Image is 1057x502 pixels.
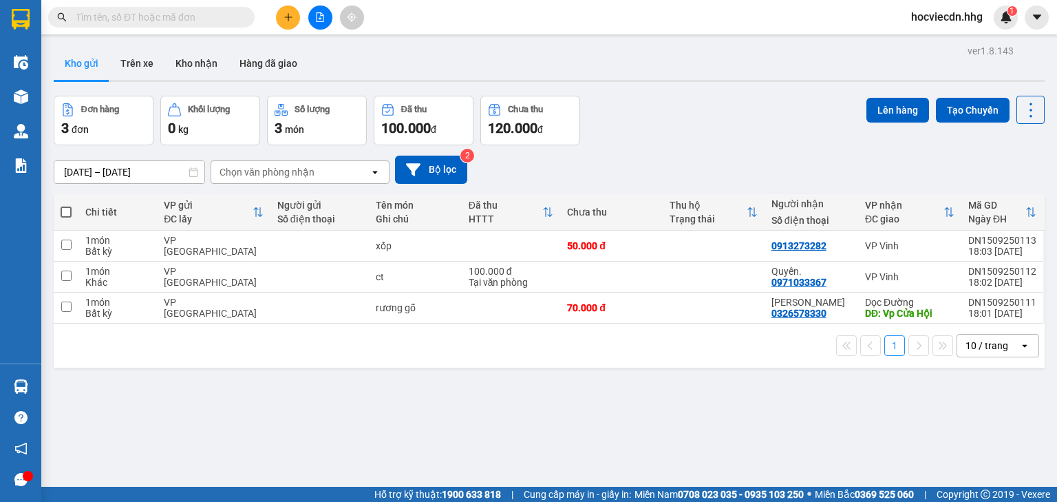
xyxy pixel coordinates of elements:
span: 0 [168,120,175,136]
span: message [14,473,28,486]
div: 50.000 đ [567,240,655,251]
span: Miền Bắc [815,487,914,502]
div: DN1509250111 [968,297,1036,308]
div: 10 / trang [965,339,1008,353]
div: Tại văn phòng [469,277,554,288]
div: Đã thu [469,200,543,211]
div: VP Vinh [865,240,954,251]
img: warehouse-icon [14,379,28,394]
div: xốp [376,240,454,251]
span: kg [178,124,189,135]
div: ct [376,271,454,282]
button: Đã thu100.000đ [374,96,473,145]
div: Đã thu [401,105,427,114]
span: 120.000 [488,120,537,136]
span: copyright [981,490,990,499]
button: Bộ lọc [395,156,467,184]
div: Ngày ĐH [968,213,1025,224]
input: Select a date range. [54,161,204,183]
span: món [285,124,304,135]
input: Tìm tên, số ĐT hoặc mã đơn [76,10,238,25]
th: Toggle SortBy [157,194,270,231]
div: Số điện thoại [277,213,363,224]
div: VP nhận [865,200,943,211]
span: đơn [72,124,89,135]
img: warehouse-icon [14,90,28,104]
span: ⚪️ [807,492,811,497]
button: Tạo Chuyến [936,98,1010,123]
span: | [511,487,513,502]
span: đ [431,124,436,135]
button: file-add [308,6,332,30]
div: VP [GEOGRAPHIC_DATA] [164,297,264,319]
button: Lên hàng [866,98,929,123]
div: VP Vinh [865,271,954,282]
div: Bất kỳ [85,308,150,319]
div: VP [GEOGRAPHIC_DATA] [164,266,264,288]
div: Chưa thu [567,207,655,218]
button: Kho nhận [164,47,228,80]
button: Trên xe [109,47,164,80]
th: Toggle SortBy [961,194,1043,231]
div: HTTT [469,213,543,224]
span: 1 [1010,6,1014,16]
span: file-add [315,12,325,22]
th: Toggle SortBy [663,194,765,231]
span: Hỗ trợ kỹ thuật: [374,487,501,502]
div: DN1509250112 [968,266,1036,277]
span: search [57,12,67,22]
div: 100.000 đ [469,266,554,277]
div: 18:01 [DATE] [968,308,1036,319]
img: logo-vxr [12,9,30,30]
span: hocviecdn.hhg [900,8,994,25]
button: caret-down [1025,6,1049,30]
div: Chưa thu [508,105,543,114]
span: plus [284,12,293,22]
strong: 0708 023 035 - 0935 103 250 [678,489,804,500]
svg: open [370,167,381,178]
img: solution-icon [14,158,28,173]
div: 18:03 [DATE] [968,246,1036,257]
div: 18:02 [DATE] [968,277,1036,288]
img: icon-new-feature [1000,11,1012,23]
span: đ [537,124,543,135]
span: 100.000 [381,120,431,136]
div: 0913273282 [771,240,826,251]
div: Khối lượng [188,105,230,114]
span: question-circle [14,411,28,424]
span: Miền Nam [634,487,804,502]
div: 0326578330 [771,308,826,319]
th: Toggle SortBy [462,194,561,231]
span: caret-down [1031,11,1043,23]
th: Toggle SortBy [858,194,961,231]
div: ĐC lấy [164,213,253,224]
div: 1 món [85,297,150,308]
span: | [924,487,926,502]
sup: 2 [460,149,474,163]
div: Người nhận [771,198,851,209]
span: 3 [61,120,69,136]
div: Người gửi [277,200,363,211]
button: Chưa thu120.000đ [480,96,580,145]
button: aim [340,6,364,30]
button: Hàng đã giao [228,47,308,80]
div: DN1509250113 [968,235,1036,246]
div: Quyên. [771,266,851,277]
strong: 1900 633 818 [442,489,501,500]
button: Đơn hàng3đơn [54,96,153,145]
div: DĐ: Vp Cửa Hội [865,308,954,319]
div: Dọc Đường [865,297,954,308]
div: Bất kỳ [85,246,150,257]
div: Đơn hàng [81,105,119,114]
div: rương gỗ [376,302,454,313]
img: warehouse-icon [14,124,28,138]
strong: 0369 525 060 [855,489,914,500]
div: ver 1.8.143 [968,43,1014,59]
div: Số lượng [295,105,330,114]
div: 70.000 đ [567,302,655,313]
span: aim [347,12,356,22]
div: 0971033367 [771,277,826,288]
div: Thu hộ [670,200,747,211]
div: ĐC giao [865,213,943,224]
button: Số lượng3món [267,96,367,145]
